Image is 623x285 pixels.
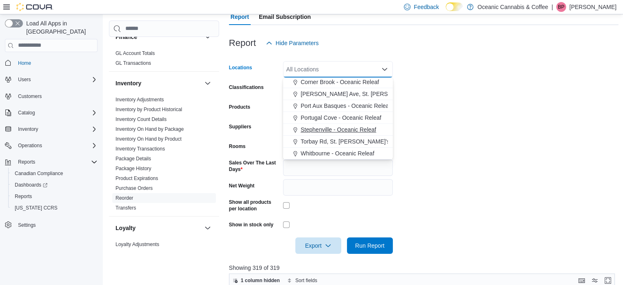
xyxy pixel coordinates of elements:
span: Inventory On Hand by Product [116,136,181,142]
button: Loyalty [116,224,201,232]
span: Package Details [116,155,151,162]
button: Canadian Compliance [8,168,101,179]
a: Home [15,58,34,68]
span: Canadian Compliance [15,170,63,177]
span: Reports [15,193,32,200]
span: Settings [18,222,36,228]
span: Users [18,76,31,83]
a: GL Transactions [116,60,151,66]
span: Stephenville - Oceanic Releaf [301,125,376,134]
h3: Loyalty [116,224,136,232]
p: Showing 319 of 319 [229,264,619,272]
span: Reorder [116,195,133,201]
span: Catalog [18,109,35,116]
span: Canadian Compliance [11,169,97,178]
p: | [551,2,553,12]
span: Inventory by Product Historical [116,106,182,113]
span: Reports [11,192,97,201]
label: Products [229,104,250,110]
span: Inventory Transactions [116,146,165,152]
h3: Report [229,38,256,48]
label: Rooms [229,143,246,150]
span: Home [15,58,97,68]
label: Show all products per location [229,199,280,212]
input: Dark Mode [446,2,463,11]
a: Loyalty Adjustments [116,242,159,247]
button: Customers [2,90,101,102]
a: Product Expirations [116,176,158,181]
span: Washington CCRS [11,203,97,213]
span: Dashboards [11,180,97,190]
span: Purchase Orders [116,185,153,192]
span: Home [18,60,31,66]
span: Whitbourne - Oceanic Releaf [301,149,374,157]
label: Suppliers [229,123,251,130]
label: Classifications [229,84,264,91]
span: 1 column hidden [241,277,280,284]
a: Inventory Adjustments [116,97,164,103]
h3: Finance [116,33,137,41]
button: Port Aux Basques - Oceanic Releaf [283,100,393,112]
button: Home [2,57,101,69]
a: Inventory by Product Historical [116,107,182,112]
span: Transfers [116,205,136,211]
span: Sort fields [295,277,317,284]
button: Reports [2,156,101,168]
a: Inventory Count Details [116,116,167,122]
a: Customers [15,91,45,101]
button: Reports [8,191,101,202]
span: Load All Apps in [GEOGRAPHIC_DATA] [23,19,97,36]
span: Customers [15,91,97,101]
span: [US_STATE] CCRS [15,205,57,211]
div: Choose from the following options [283,29,393,160]
a: Settings [15,220,39,230]
span: GL Account Totals [116,50,155,57]
button: Catalog [2,107,101,119]
a: GL Account Totals [116,50,155,56]
button: Torbay Rd, St. [PERSON_NAME]'s - Oceanic Releaf [283,136,393,148]
span: Package History [116,165,151,172]
span: Corner Brook - Oceanic Releaf [301,78,379,86]
button: Corner Brook - Oceanic Releaf [283,76,393,88]
label: Locations [229,64,252,71]
button: Whitbourne - Oceanic Releaf [283,148,393,160]
span: Run Report [355,242,385,250]
button: Operations [2,140,101,151]
span: Catalog [15,108,97,118]
div: Loyalty [109,239,219,262]
a: Dashboards [11,180,51,190]
span: Reports [18,159,35,165]
span: Inventory [18,126,38,132]
button: Inventory [2,123,101,135]
span: Operations [18,142,42,149]
span: Torbay Rd, St. [PERSON_NAME]'s - Oceanic Releaf [301,137,434,146]
div: Brooke Pynn [556,2,566,12]
a: Reports [11,192,35,201]
label: Sales Over The Last Days [229,160,280,173]
span: Customers [18,93,42,100]
label: Show in stock only [229,221,274,228]
button: Loyalty [203,223,213,233]
a: Package Details [116,156,151,162]
span: BP [558,2,564,12]
button: Finance [203,32,213,42]
span: [PERSON_NAME] Ave, St. [PERSON_NAME]’s - Oceanic Releaf [301,90,466,98]
a: [US_STATE] CCRS [11,203,61,213]
div: Finance [109,48,219,71]
button: Catalog [15,108,38,118]
button: Finance [116,33,201,41]
button: Users [15,75,34,84]
a: Transfers [116,205,136,211]
a: Canadian Compliance [11,169,66,178]
button: Settings [2,219,101,230]
span: Report [231,9,249,25]
a: Inventory On Hand by Package [116,126,184,132]
a: Package History [116,166,151,171]
label: Net Weight [229,182,254,189]
button: Portugal Cove - Oceanic Releaf [283,112,393,124]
